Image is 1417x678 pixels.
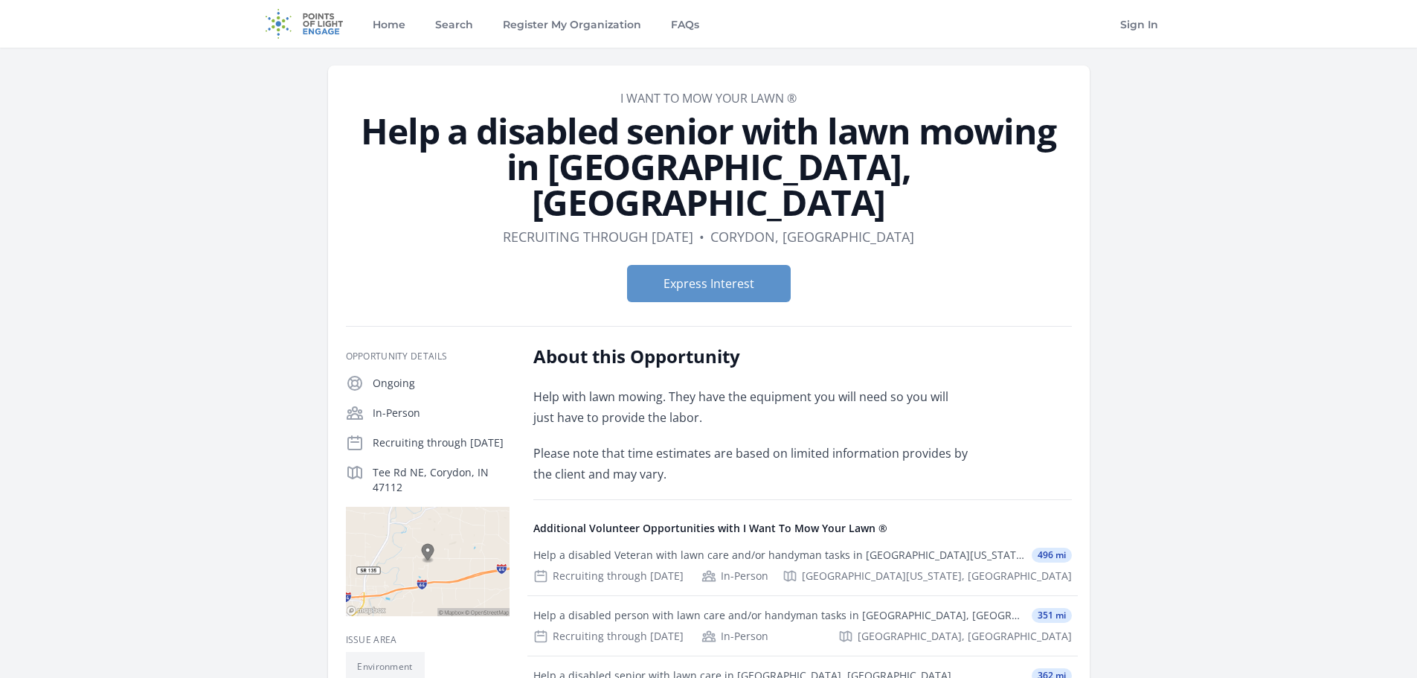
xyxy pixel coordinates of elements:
[701,629,768,644] div: In-Person
[527,596,1078,656] a: Help a disabled person with lawn care and/or handyman tasks in [GEOGRAPHIC_DATA], [GEOGRAPHIC_DAT...
[346,634,510,646] h3: Issue area
[699,226,704,247] div: •
[346,351,510,362] h3: Opportunity Details
[373,376,510,391] p: Ongoing
[373,435,510,450] p: Recruiting through [DATE]
[533,608,1026,623] div: Help a disabled person with lawn care and/or handyman tasks in [GEOGRAPHIC_DATA], [GEOGRAPHIC_DATA]
[1032,608,1072,623] span: 351 mi
[533,521,1072,536] h4: Additional Volunteer Opportunities with I Want To Mow Your Lawn ®
[527,536,1078,595] a: Help a disabled Veteran with lawn care and/or handyman tasks in [GEOGRAPHIC_DATA][US_STATE], [GEO...
[503,226,693,247] dd: Recruiting through [DATE]
[533,629,684,644] div: Recruiting through [DATE]
[802,569,1072,583] span: [GEOGRAPHIC_DATA][US_STATE], [GEOGRAPHIC_DATA]
[858,629,1072,644] span: [GEOGRAPHIC_DATA], [GEOGRAPHIC_DATA]
[627,265,791,302] button: Express Interest
[533,386,968,428] p: Help with lawn mowing. They have the equipment you will need so you will just have to provide the...
[701,569,768,583] div: In-Person
[346,507,510,616] img: Map
[710,226,914,247] dd: Corydon, [GEOGRAPHIC_DATA]
[533,345,968,368] h2: About this Opportunity
[1032,548,1072,563] span: 496 mi
[373,465,510,495] p: Tee Rd NE, Corydon, IN 47112
[620,90,797,106] a: I Want To Mow Your Lawn ®
[533,548,1026,563] div: Help a disabled Veteran with lawn care and/or handyman tasks in [GEOGRAPHIC_DATA][US_STATE], [GEO...
[346,113,1072,220] h1: Help a disabled senior with lawn mowing in [GEOGRAPHIC_DATA], [GEOGRAPHIC_DATA]
[533,569,684,583] div: Recruiting through [DATE]
[533,443,968,484] p: Please note that time estimates are based on limited information provides by the client and may v...
[373,406,510,420] p: In-Person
